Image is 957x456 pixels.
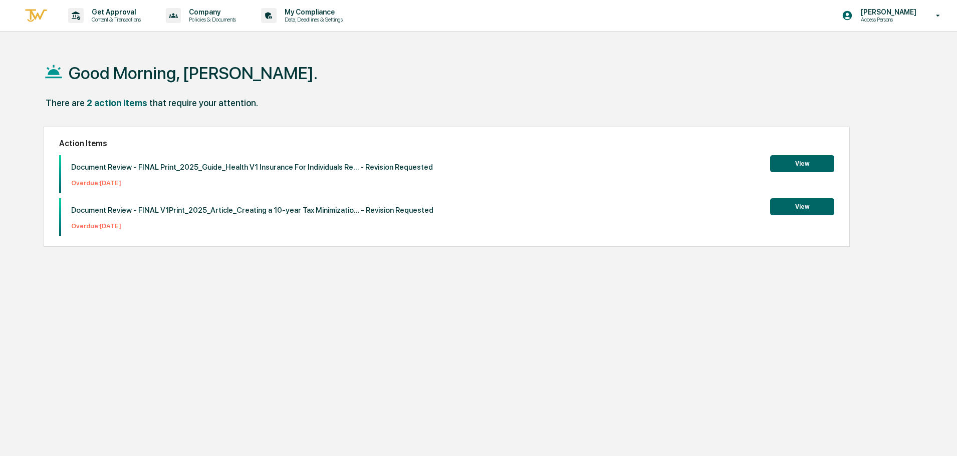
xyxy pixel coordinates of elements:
[84,16,146,23] p: Content & Transactions
[59,139,834,148] h2: Action Items
[71,222,433,230] p: Overdue: [DATE]
[71,179,433,187] p: Overdue: [DATE]
[87,98,147,108] div: 2 action items
[149,98,258,108] div: that require your attention.
[181,16,241,23] p: Policies & Documents
[71,163,433,172] p: Document Review - FINAL Print_2025_Guide_Health V1 Insurance For Individuals Re... - Revision Req...
[853,16,921,23] p: Access Persons
[853,8,921,16] p: [PERSON_NAME]
[71,206,433,215] p: Document Review - FINAL V1Print_2025_Article_Creating a 10-year Tax Minimizatio... - Revision Req...
[46,98,85,108] div: There are
[770,201,834,211] a: View
[770,198,834,215] button: View
[24,8,48,24] img: logo
[277,8,348,16] p: My Compliance
[181,8,241,16] p: Company
[277,16,348,23] p: Data, Deadlines & Settings
[84,8,146,16] p: Get Approval
[770,155,834,172] button: View
[69,63,318,83] h1: Good Morning, [PERSON_NAME].
[770,158,834,168] a: View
